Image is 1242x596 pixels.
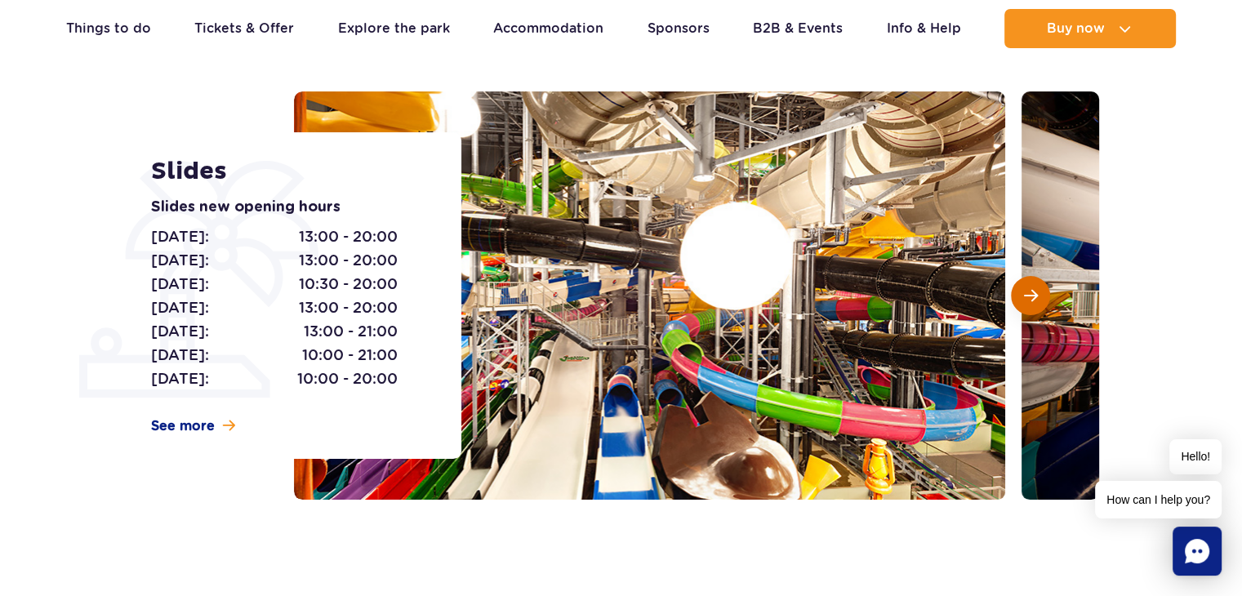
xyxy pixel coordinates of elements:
a: Tickets & Offer [194,9,294,48]
span: 13:00 - 21:00 [304,320,398,343]
span: 13:00 - 20:00 [299,249,398,272]
span: 10:30 - 20:00 [299,273,398,296]
span: How can I help you? [1095,481,1222,518]
span: Buy now [1047,21,1105,36]
span: Hello! [1169,439,1222,474]
a: Explore the park [338,9,450,48]
span: [DATE]: [151,367,209,390]
a: Sponsors [648,9,710,48]
span: 13:00 - 20:00 [299,296,398,319]
a: Things to do [66,9,151,48]
span: [DATE]: [151,249,209,272]
span: 10:00 - 21:00 [302,344,398,367]
a: Info & Help [887,9,961,48]
span: [DATE]: [151,344,209,367]
a: B2B & Events [753,9,843,48]
button: Next slide [1011,276,1050,315]
span: See more [151,417,215,435]
span: [DATE]: [151,273,209,296]
span: [DATE]: [151,320,209,343]
p: Slides new opening hours [151,196,425,219]
span: [DATE]: [151,296,209,319]
span: 10:00 - 20:00 [297,367,398,390]
span: 13:00 - 20:00 [299,225,398,248]
div: Chat [1173,527,1222,576]
button: Buy now [1004,9,1176,48]
h1: Slides [151,157,425,186]
span: [DATE]: [151,225,209,248]
a: See more [151,417,235,435]
a: Accommodation [493,9,603,48]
